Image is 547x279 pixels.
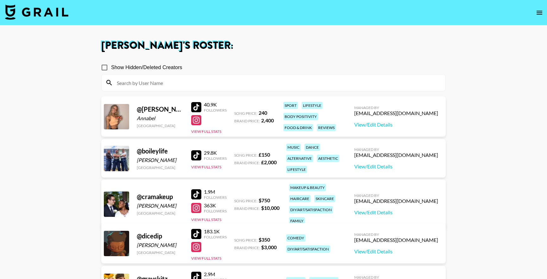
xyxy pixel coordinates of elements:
[204,202,227,209] div: 363K
[191,165,221,169] button: View Full Stats
[302,102,323,109] div: lifestyle
[191,217,221,222] button: View Full Stats
[354,209,438,216] a: View/Edit Details
[261,244,277,250] strong: $ 3,000
[101,41,446,51] h1: [PERSON_NAME] 's Roster:
[204,209,227,213] div: Followers
[234,111,257,116] span: Song Price:
[191,129,221,134] button: View Full Stats
[305,144,320,151] div: dance
[137,165,184,170] div: [GEOGRAPHIC_DATA]
[286,166,307,173] div: lifestyle
[204,156,227,161] div: Followers
[137,211,184,216] div: [GEOGRAPHIC_DATA]
[234,198,257,203] span: Song Price:
[261,159,277,165] strong: £ 2,000
[261,117,274,123] strong: 2,400
[533,6,546,19] button: open drawer
[289,217,305,224] div: family
[354,237,438,243] div: [EMAIL_ADDRESS][DOMAIN_NAME]
[354,105,438,110] div: Managed By
[354,198,438,204] div: [EMAIL_ADDRESS][DOMAIN_NAME]
[289,206,333,213] div: diy/art/satisfaction
[286,155,313,162] div: alternative
[286,245,330,253] div: diy/art/satisfaction
[354,121,438,128] a: View/Edit Details
[314,195,335,202] div: skincare
[354,147,438,152] div: Managed By
[259,152,270,158] strong: £ 150
[137,250,184,255] div: [GEOGRAPHIC_DATA]
[289,195,311,202] div: haircare
[354,152,438,158] div: [EMAIL_ADDRESS][DOMAIN_NAME]
[317,124,336,131] div: reviews
[317,155,339,162] div: aesthetic
[204,189,227,195] div: 1.9M
[204,235,227,239] div: Followers
[137,105,184,113] div: @ [PERSON_NAME]
[137,147,184,155] div: @ boileylife
[286,234,305,242] div: comedy
[204,228,227,235] div: 183.1K
[354,163,438,170] a: View/Edit Details
[354,193,438,198] div: Managed By
[354,110,438,116] div: [EMAIL_ADDRESS][DOMAIN_NAME]
[286,144,301,151] div: music
[261,205,280,211] strong: $ 10,000
[137,203,184,209] div: [PERSON_NAME]
[137,115,184,121] div: Annabel
[191,256,221,261] button: View Full Stats
[111,64,182,71] span: Show Hidden/Deleted Creators
[204,101,227,108] div: 40.9K
[137,157,184,163] div: [PERSON_NAME]
[234,153,257,158] span: Song Price:
[204,195,227,200] div: Followers
[259,197,270,203] strong: $ 750
[204,108,227,113] div: Followers
[283,113,318,120] div: body positivity
[204,150,227,156] div: 29.8K
[283,102,298,109] div: sport
[234,119,260,123] span: Brand Price:
[259,110,267,116] strong: 240
[137,232,184,240] div: @ dicedip
[234,206,260,211] span: Brand Price:
[137,242,184,248] div: [PERSON_NAME]
[5,4,68,20] img: Grail Talent
[283,124,313,131] div: food & drink
[234,160,260,165] span: Brand Price:
[289,184,326,191] div: makeup & beauty
[204,271,227,277] div: 2.9M
[113,78,442,88] input: Search by User Name
[137,123,184,128] div: [GEOGRAPHIC_DATA]
[234,245,260,250] span: Brand Price:
[259,237,270,243] strong: $ 350
[354,248,438,255] a: View/Edit Details
[137,193,184,201] div: @ cramakeup
[354,232,438,237] div: Managed By
[234,238,257,243] span: Song Price:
